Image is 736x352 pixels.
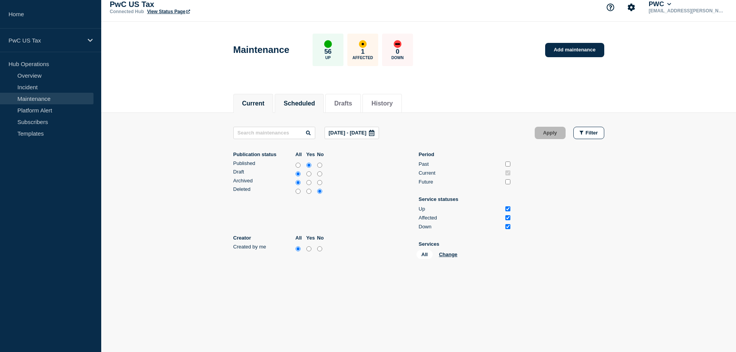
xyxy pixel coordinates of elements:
[306,235,315,241] label: Yes
[505,224,510,229] input: Down
[394,40,401,48] div: down
[586,130,598,136] span: Filter
[296,170,301,178] input: all
[233,244,326,253] div: createdByMe
[361,48,364,56] p: 1
[647,0,673,8] button: PWC
[317,187,322,195] input: no
[419,224,502,230] div: Down
[505,215,510,220] input: Affected
[396,48,399,56] p: 0
[233,169,294,175] div: Draft
[233,44,289,55] h1: Maintenance
[296,162,301,169] input: all
[306,245,311,253] input: yes
[505,206,510,211] input: Up
[352,56,373,60] p: Affected
[419,151,512,157] p: Period
[545,43,604,57] a: Add maintenance
[296,151,304,157] label: All
[439,252,457,257] button: Change
[505,170,510,175] input: Current
[317,151,326,157] label: No
[317,179,322,187] input: no
[325,127,379,139] button: [DATE] - [DATE]
[233,169,326,178] div: draft
[317,245,322,253] input: no
[233,178,294,184] div: Archived
[419,161,502,167] div: Past
[296,187,301,195] input: all
[371,100,393,107] button: History
[233,127,315,139] input: Search maintenances
[306,162,311,169] input: yes
[306,151,315,157] label: Yes
[110,9,144,14] p: Connected Hub
[284,100,315,107] button: Scheduled
[416,250,433,259] span: All
[647,8,728,14] p: [EMAIL_ADDRESS][PERSON_NAME][PERSON_NAME][DOMAIN_NAME]
[233,235,294,241] p: Creator
[419,215,502,221] div: Affected
[233,178,326,187] div: archived
[233,186,326,195] div: deleted
[306,170,311,178] input: yes
[147,9,190,14] a: View Status Page
[324,40,332,48] div: up
[505,179,510,184] input: Future
[233,151,294,157] p: Publication status
[233,160,326,169] div: published
[242,100,265,107] button: Current
[359,40,367,48] div: affected
[419,241,512,247] p: Services
[419,206,502,212] div: Up
[8,37,83,44] p: PwC US Tax
[334,100,352,107] button: Drafts
[296,179,301,187] input: all
[324,48,331,56] p: 56
[419,170,502,176] div: Current
[296,245,301,253] input: all
[317,170,322,178] input: no
[505,162,510,167] input: Past
[296,235,304,241] label: All
[317,162,322,169] input: no
[325,56,331,60] p: Up
[419,196,512,202] p: Service statuses
[233,160,294,166] div: Published
[391,56,404,60] p: Down
[233,244,294,250] div: Created by me
[317,235,326,241] label: No
[329,130,367,136] p: [DATE] - [DATE]
[306,187,311,195] input: yes
[573,127,604,139] button: Filter
[419,179,502,185] div: Future
[535,127,566,139] button: Apply
[233,186,294,192] div: Deleted
[306,179,311,187] input: yes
